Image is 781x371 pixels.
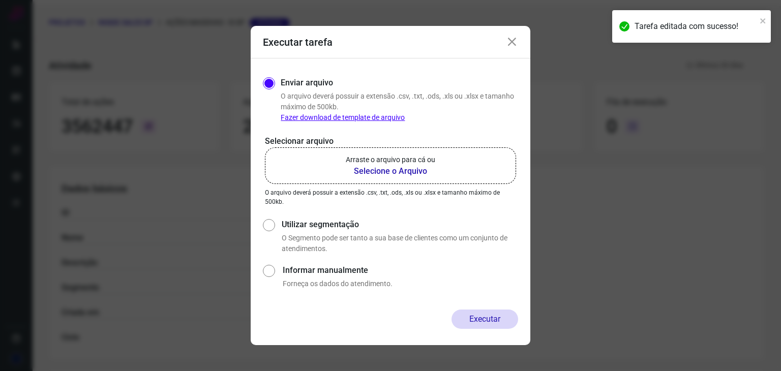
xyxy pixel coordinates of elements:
p: Selecionar arquivo [265,135,516,147]
h3: Executar tarefa [263,36,333,48]
button: Executar [452,310,518,329]
b: Selecione o Arquivo [346,165,435,177]
p: Forneça os dados do atendimento. [283,279,518,289]
div: Tarefa editada com sucesso! [635,20,757,33]
p: O arquivo deverá possuir a extensão .csv, .txt, .ods, .xls ou .xlsx e tamanho máximo de 500kb. [265,188,516,206]
label: Enviar arquivo [281,77,333,89]
p: Arraste o arquivo para cá ou [346,154,435,165]
button: close [760,14,767,26]
p: O arquivo deverá possuir a extensão .csv, .txt, .ods, .xls ou .xlsx e tamanho máximo de 500kb. [281,91,518,123]
label: Utilizar segmentação [282,219,518,231]
p: O Segmento pode ser tanto a sua base de clientes como um conjunto de atendimentos. [282,233,518,254]
a: Fazer download de template de arquivo [281,113,405,121]
label: Informar manualmente [283,264,518,276]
